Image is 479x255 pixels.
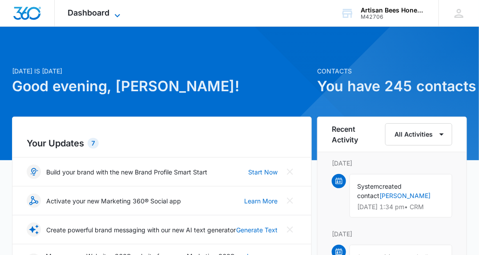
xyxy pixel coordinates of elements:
div: 7 [88,138,99,149]
div: account name [361,7,426,14]
button: Close [283,223,297,237]
button: All Activities [385,123,452,146]
p: Create powerful brand messaging with our new AI text generator [46,225,236,235]
a: Generate Text [236,225,278,235]
div: account id [361,14,426,20]
p: [DATE] is [DATE] [12,66,312,76]
p: Activate your new Marketing 360® Social app [46,196,181,206]
a: [PERSON_NAME] [379,192,431,199]
p: [DATE] 1:34 pm • CRM [357,204,445,210]
span: created contact [357,182,402,199]
h2: Your Updates [27,137,297,150]
h1: You have 245 contacts [317,76,467,97]
button: Close [283,165,297,179]
p: [DATE] [332,229,452,239]
p: [DATE] [332,158,452,168]
h1: Good evening, [PERSON_NAME]! [12,76,312,97]
a: Start Now [248,167,278,177]
a: Learn More [244,196,278,206]
span: Dashboard [68,8,110,17]
p: Build your brand with the new Brand Profile Smart Start [46,167,207,177]
h6: Recent Activity [332,124,382,145]
button: Close [283,194,297,208]
span: System [357,182,379,190]
p: Contacts [317,66,467,76]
